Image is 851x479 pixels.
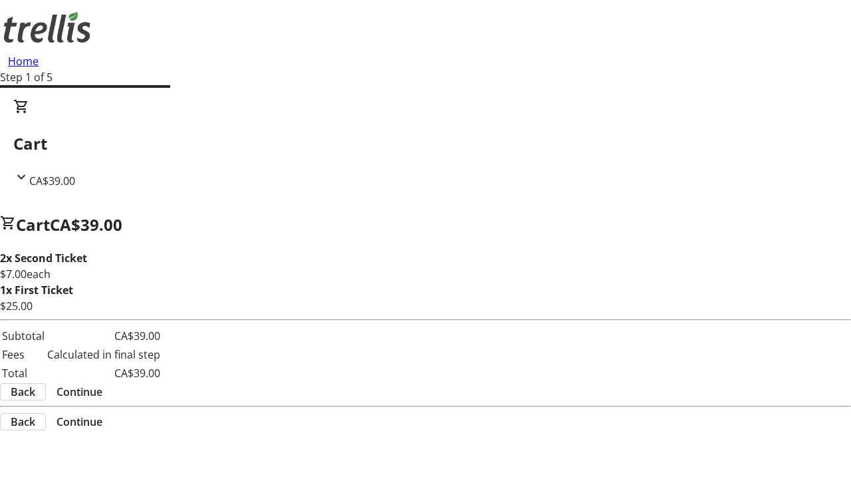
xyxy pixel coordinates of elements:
[47,327,161,345] td: CA$39.00
[47,365,161,382] td: CA$39.00
[11,414,35,430] span: Back
[47,346,161,363] td: Calculated in final step
[46,414,113,430] button: Continue
[13,98,838,189] div: CartCA$39.00
[1,346,45,363] td: Fees
[46,384,113,400] button: Continue
[1,365,45,382] td: Total
[29,174,75,188] span: CA$39.00
[1,327,45,345] td: Subtotal
[50,214,122,236] span: CA$39.00
[57,414,102,430] span: Continue
[13,132,838,156] h2: Cart
[16,214,50,236] span: Cart
[57,384,102,400] span: Continue
[11,384,35,400] span: Back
